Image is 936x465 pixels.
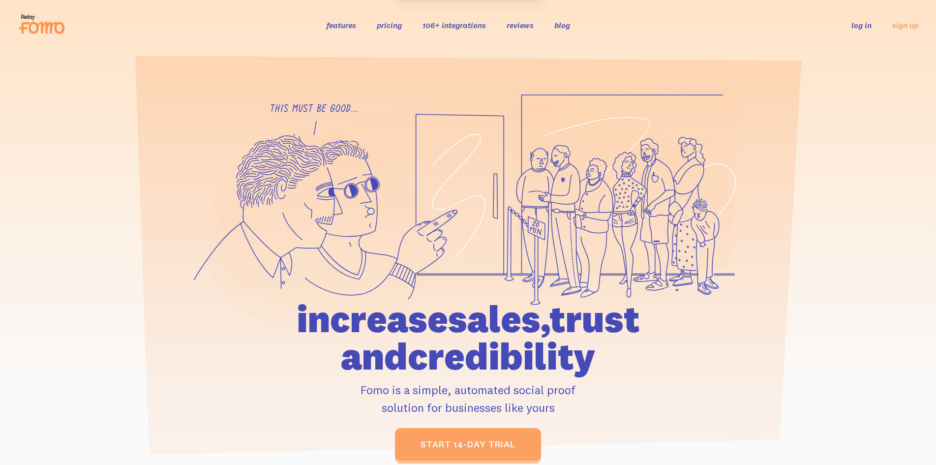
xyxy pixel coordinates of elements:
[327,20,356,30] a: features
[377,20,402,30] a: pricing
[892,20,918,31] a: sign up
[241,300,696,375] h1: increase sales, trust and credibility
[423,20,486,30] a: 106+ integrations
[241,381,696,416] p: Fomo is a simple, automated social proof solution for businesses like yours
[395,428,541,461] a: start 14-day trial
[851,20,872,30] a: log in
[507,20,534,30] a: reviews
[554,20,570,30] a: blog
